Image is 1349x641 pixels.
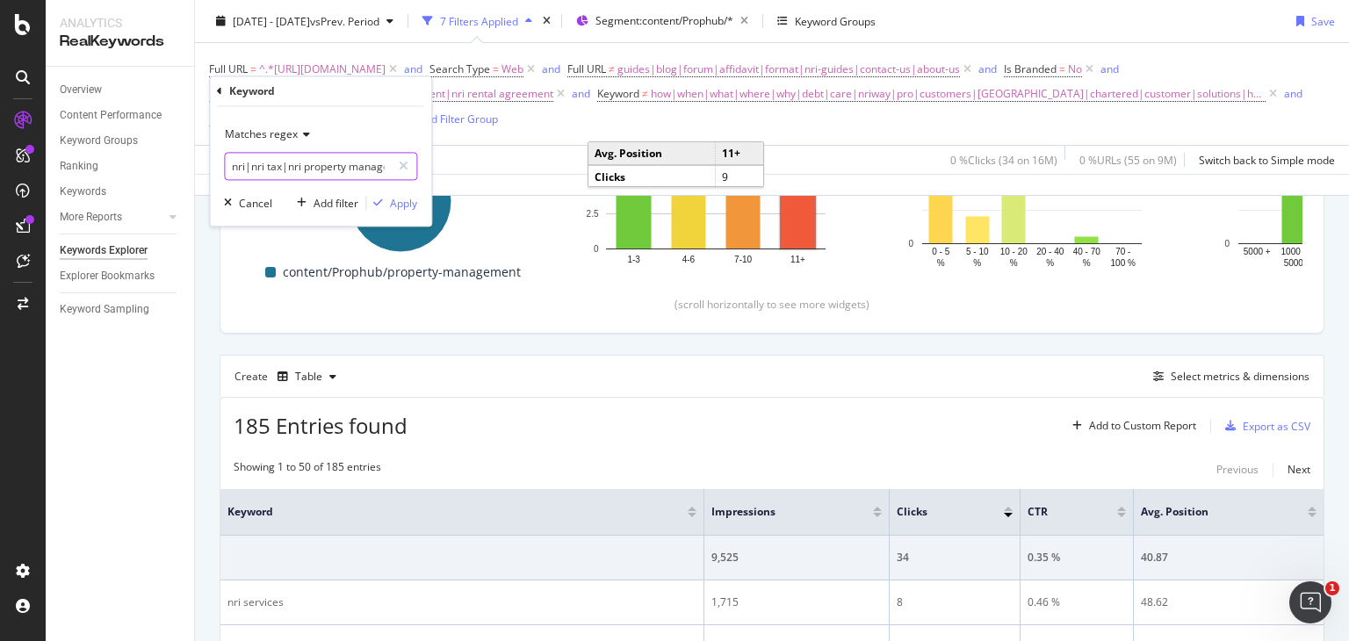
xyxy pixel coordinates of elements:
[1111,258,1136,268] text: 100 %
[390,196,417,211] div: Apply
[932,247,949,256] text: 0 - 5
[1100,61,1119,76] div: and
[1284,258,1304,268] text: 5000
[1171,369,1309,384] div: Select metrics & dimensions
[1046,258,1054,268] text: %
[617,57,960,82] span: guides|blog|forum|affidavit|format|nri-guides|contact-us|about-us
[60,241,182,260] a: Keywords Explorer
[1284,86,1302,101] div: and
[973,258,981,268] text: %
[1216,459,1259,480] button: Previous
[1028,504,1092,520] span: CTR
[1073,247,1101,256] text: 40 - 70
[1083,258,1091,268] text: %
[233,13,310,28] span: [DATE] - [DATE]
[595,13,733,28] span: Segment: content/Prophub/*
[429,61,490,76] span: Search Type
[711,594,882,610] div: 1,715
[60,81,182,99] a: Overview
[60,208,164,227] a: More Reports
[310,13,379,28] span: vs Prev. Period
[60,14,180,32] div: Analytics
[60,106,182,125] a: Content Performance
[1224,239,1230,248] text: 0
[908,239,913,248] text: 0
[1079,152,1177,167] div: 0 % URLs ( 55 on 9M )
[60,132,182,150] a: Keyword Groups
[1065,412,1196,440] button: Add to Custom Report
[1281,247,1306,256] text: 1000 -
[60,132,138,150] div: Keyword Groups
[1284,85,1302,102] button: and
[572,85,590,102] button: and
[250,61,256,76] span: =
[572,86,590,101] div: and
[587,209,599,219] text: 2.5
[60,267,182,285] a: Explorer Bookmarks
[651,82,1266,106] span: how|when|what|where|why|debt|care|nriway|pro|customers|[GEOGRAPHIC_DATA]|chartered|customer|solut...
[60,183,182,201] a: Keywords
[209,61,248,76] span: Full URL
[217,195,272,212] button: Cancel
[1036,247,1064,256] text: 20 - 40
[1288,462,1310,477] div: Next
[60,157,182,176] a: Ranking
[366,195,417,212] button: Apply
[950,152,1057,167] div: 0 % Clicks ( 34 on 16M )
[978,61,997,76] div: and
[542,61,560,76] div: and
[234,411,408,440] span: 185 Entries found
[60,267,155,285] div: Explorer Bookmarks
[897,504,977,520] span: Clicks
[609,61,615,76] span: ≠
[1289,7,1335,35] button: Save
[1004,61,1057,76] span: Is Branded
[1000,247,1028,256] text: 10 - 20
[394,108,498,129] button: Add Filter Group
[314,196,358,211] div: Add filter
[1141,594,1317,610] div: 48.62
[711,550,882,565] div: 9,525
[795,13,876,28] div: Keyword Groups
[418,111,498,126] div: Add Filter Group
[1216,462,1259,477] div: Previous
[60,183,106,201] div: Keywords
[234,459,381,480] div: Showing 1 to 50 of 185 entries
[542,61,560,77] button: and
[60,157,98,176] div: Ranking
[227,594,696,610] div: nri services
[283,262,521,283] span: content/Prophub/property-management
[594,244,599,254] text: 0
[209,7,400,35] button: [DATE] - [DATE]vsPrev. Period
[1192,146,1335,174] button: Switch back to Simple mode
[295,371,322,382] div: Table
[60,241,148,260] div: Keywords Explorer
[937,258,945,268] text: %
[227,504,661,520] span: Keyword
[1288,459,1310,480] button: Next
[239,196,272,211] div: Cancel
[60,208,122,227] div: More Reports
[1325,581,1339,595] span: 1
[1141,504,1281,520] span: Avg. Position
[60,32,180,52] div: RealKeywords
[242,297,1302,312] div: (scroll horizontally to see more widgets)
[711,504,847,520] span: Impressions
[440,13,518,28] div: 7 Filters Applied
[897,594,1013,610] div: 8
[404,61,422,76] div: and
[229,83,275,98] div: Keyword
[1028,594,1127,610] div: 0.46 %
[642,86,648,101] span: ≠
[1218,412,1310,440] button: Export as CSV
[234,363,343,391] div: Create
[60,300,149,319] div: Keyword Sampling
[790,255,805,264] text: 11+
[627,255,640,264] text: 1-3
[567,61,606,76] span: Full URL
[770,7,883,35] button: Keyword Groups
[225,127,298,142] span: Matches regex
[60,106,162,125] div: Content Performance
[897,550,1013,565] div: 34
[1199,152,1335,167] div: Switch back to Simple mode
